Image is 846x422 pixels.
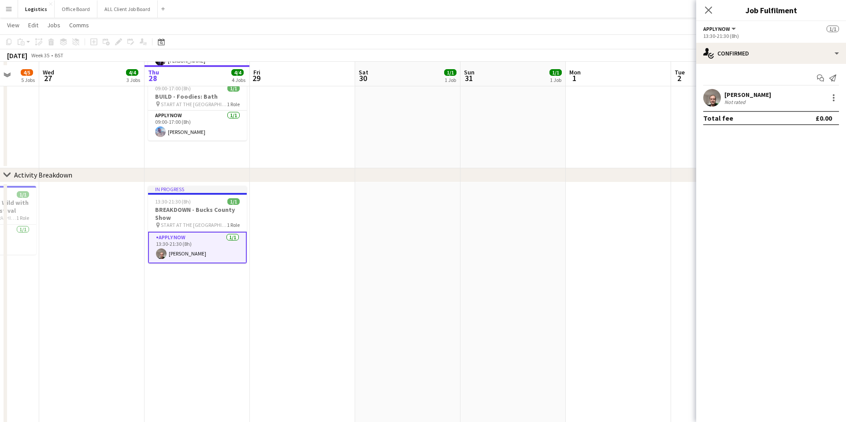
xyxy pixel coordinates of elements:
[7,51,27,60] div: [DATE]
[357,73,368,83] span: 30
[25,19,42,31] a: Edit
[161,222,227,228] span: START AT THE [GEOGRAPHIC_DATA]
[464,68,475,76] span: Sun
[148,68,159,76] span: Thu
[147,73,159,83] span: 28
[28,21,38,29] span: Edit
[696,4,846,16] h3: Job Fulfilment
[148,73,247,141] app-job-card: In progress09:00-17:00 (8h)1/1BUILD - Foodies: Bath START AT THE [GEOGRAPHIC_DATA]1 RoleAPPLY NOW...
[18,0,55,18] button: Logistics
[696,43,846,64] div: Confirmed
[7,21,19,29] span: View
[816,114,832,122] div: £0.00
[675,68,685,76] span: Tue
[69,21,89,29] span: Comms
[445,77,456,83] div: 1 Job
[21,77,35,83] div: 5 Jobs
[148,186,247,263] app-job-card: In progress13:30-21:30 (8h)1/1BREAKDOWN - Bucks County Show START AT THE [GEOGRAPHIC_DATA]1 RoleA...
[703,114,733,122] div: Total fee
[148,111,247,141] app-card-role: APPLY NOW1/109:00-17:00 (8h)[PERSON_NAME]
[549,69,562,76] span: 1/1
[14,170,72,179] div: Activity Breakdown
[21,69,33,76] span: 4/5
[43,68,54,76] span: Wed
[47,21,60,29] span: Jobs
[55,0,97,18] button: Office Board
[44,19,64,31] a: Jobs
[703,26,737,32] button: APPLY NOW
[568,73,581,83] span: 1
[724,91,771,99] div: [PERSON_NAME]
[29,52,51,59] span: Week 35
[227,222,240,228] span: 1 Role
[550,77,561,83] div: 1 Job
[444,69,456,76] span: 1/1
[724,99,747,105] div: Not rated
[16,215,29,221] span: 1 Role
[17,191,29,198] span: 1/1
[126,69,138,76] span: 4/4
[148,186,247,193] div: In progress
[232,77,245,83] div: 4 Jobs
[148,206,247,222] h3: BREAKDOWN - Bucks County Show
[673,73,685,83] span: 2
[253,68,260,76] span: Fri
[161,101,227,107] span: START AT THE [GEOGRAPHIC_DATA]
[66,19,93,31] a: Comms
[359,68,368,76] span: Sat
[703,26,730,32] span: APPLY NOW
[148,93,247,100] h3: BUILD - Foodies: Bath
[126,77,140,83] div: 3 Jobs
[227,85,240,92] span: 1/1
[97,0,158,18] button: ALL Client Job Board
[703,33,839,39] div: 13:30-21:30 (8h)
[252,73,260,83] span: 29
[231,69,244,76] span: 4/4
[227,198,240,205] span: 1/1
[155,85,191,92] span: 09:00-17:00 (8h)
[463,73,475,83] span: 31
[55,52,63,59] div: BST
[4,19,23,31] a: View
[827,26,839,32] span: 1/1
[148,232,247,263] app-card-role: APPLY NOW1/113:30-21:30 (8h)[PERSON_NAME]
[569,68,581,76] span: Mon
[227,101,240,107] span: 1 Role
[41,73,54,83] span: 27
[155,198,191,205] span: 13:30-21:30 (8h)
